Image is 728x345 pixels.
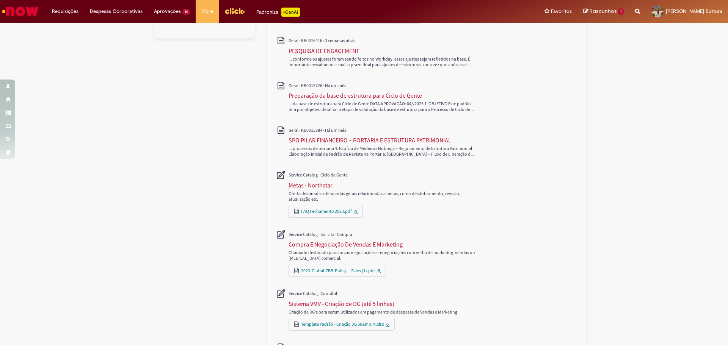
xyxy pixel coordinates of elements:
[618,8,624,15] span: 1
[52,8,78,15] span: Requisições
[1,4,40,19] img: ServiceNow
[182,9,190,15] span: 14
[201,8,213,15] span: More
[551,8,572,15] span: Favoritos
[281,8,300,17] p: +GenAi
[583,8,624,15] a: Rascunhos
[590,8,617,15] span: Rascunhos
[666,8,722,14] span: [PERSON_NAME] Buttura
[154,8,181,15] span: Aprovações
[224,5,245,17] img: click_logo_yellow_360x200.png
[90,8,143,15] span: Despesas Corporativas
[256,8,300,17] div: Padroniza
